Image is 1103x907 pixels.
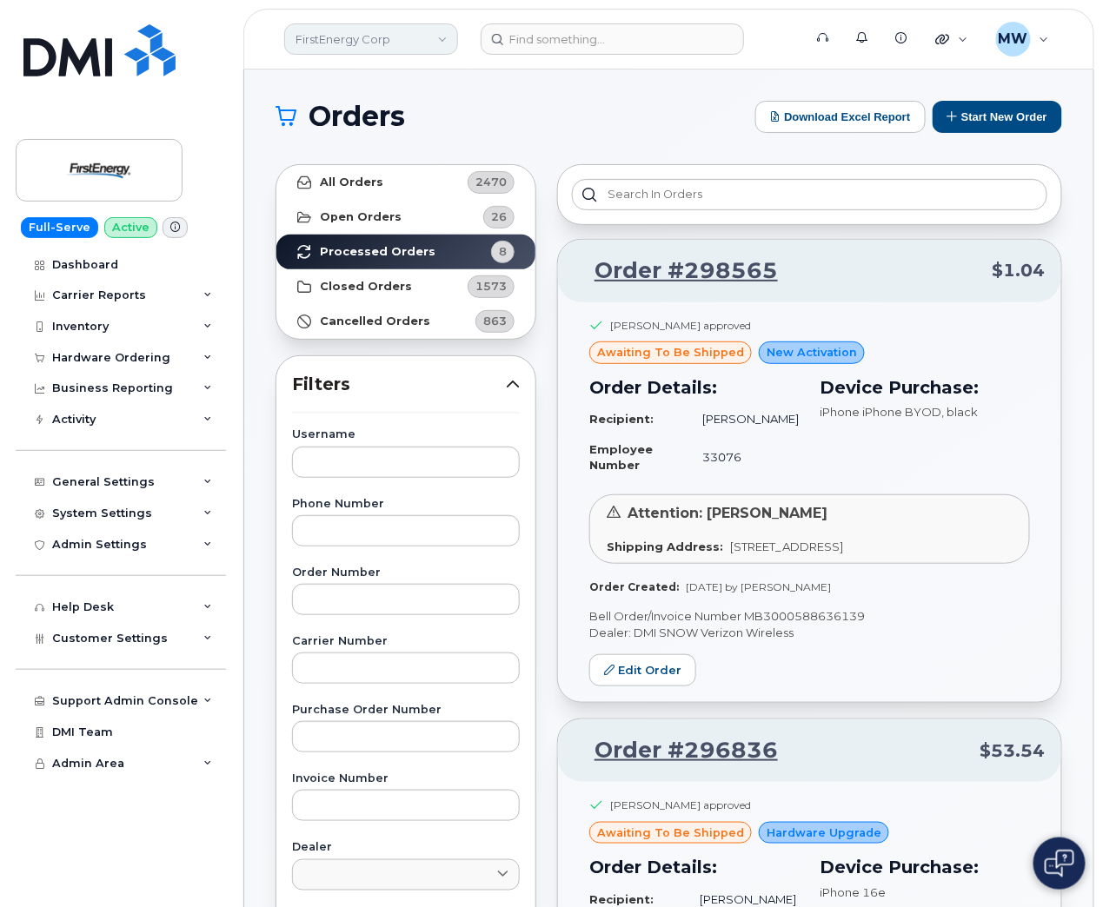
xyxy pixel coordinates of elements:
strong: Closed Orders [320,280,412,294]
td: [PERSON_NAME] [688,404,800,434]
span: 1573 [475,278,507,295]
a: Edit Order [589,654,696,686]
label: Carrier Number [292,636,520,647]
span: 26 [491,209,507,225]
span: , black [942,405,979,419]
span: Filters [292,372,506,397]
strong: Order Created: [589,580,679,593]
a: Closed Orders1573 [276,269,535,304]
span: Attention: [PERSON_NAME] [628,505,827,521]
span: [DATE] by [PERSON_NAME] [686,580,831,593]
label: Invoice Number [292,773,520,785]
span: 863 [483,313,507,329]
strong: Recipient: [589,412,654,426]
button: Download Excel Report [755,101,926,133]
strong: Recipient: [589,892,654,906]
strong: All Orders [320,175,383,189]
strong: Shipping Address: [607,540,723,553]
span: iPhone 16e [821,885,887,899]
p: Bell Order/Invoice Number MB3000588636139 [589,608,1030,625]
a: Order #296836 [574,735,778,766]
strong: Cancelled Orders [320,314,430,328]
a: Processed Orders8 [276,235,535,269]
label: Purchase Order Number [292,705,520,716]
h3: Device Purchase: [821,854,1031,880]
div: [PERSON_NAME] approved [610,318,751,333]
span: $53.54 [980,738,1046,764]
span: [STREET_ADDRESS] [730,540,843,553]
strong: Employee Number [589,442,653,473]
strong: Processed Orders [320,245,435,259]
span: awaiting to be shipped [597,344,744,361]
td: 33076 [688,434,800,480]
span: Orders [309,103,405,129]
h3: Order Details: [589,854,800,880]
a: All Orders2470 [276,165,535,200]
strong: Open Orders [320,210,402,224]
label: Dealer [292,842,520,853]
button: Start New Order [933,101,1062,133]
a: Cancelled Orders863 [276,304,535,339]
span: 8 [499,243,507,260]
div: [PERSON_NAME] approved [610,798,751,812]
p: Dealer: DMI SNOW Verizon Wireless [589,625,1030,641]
span: New Activation [767,344,857,361]
label: Order Number [292,567,520,579]
label: Phone Number [292,499,520,510]
input: Search in orders [572,179,1047,210]
label: Username [292,429,520,440]
a: Order #298565 [574,255,778,287]
span: iPhone iPhone BYOD [821,405,942,419]
a: Open Orders26 [276,200,535,235]
h3: Order Details: [589,374,800,401]
span: Hardware Upgrade [767,824,881,841]
h3: Device Purchase: [821,374,1031,401]
img: Open chat [1045,850,1074,877]
span: 2470 [475,174,507,190]
span: $1.04 [993,258,1046,283]
span: awaiting to be shipped [597,824,744,841]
